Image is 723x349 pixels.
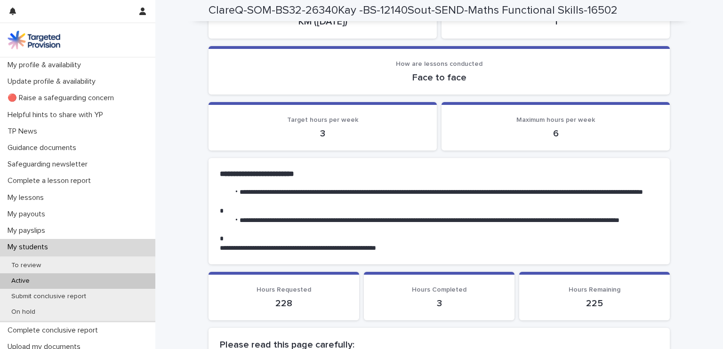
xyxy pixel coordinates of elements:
p: 225 [530,298,659,309]
p: Helpful hints to share with YP [4,111,111,119]
p: My students [4,243,56,252]
p: KM ([DATE]) [220,16,426,27]
p: Complete a lesson report [4,176,98,185]
p: My lessons [4,193,51,202]
p: On hold [4,308,43,316]
span: Hours Remaining [569,286,620,293]
span: How are lessons conducted [396,61,482,67]
span: Hours Requested [257,286,311,293]
p: 1 [453,16,659,27]
span: Target hours per week [287,117,358,123]
p: 3 [375,298,503,309]
p: TP News [4,127,45,136]
p: My profile & availability [4,61,88,70]
p: My payouts [4,210,53,219]
p: To review [4,262,48,270]
p: 🔴 Raise a safeguarding concern [4,94,121,103]
p: Safeguarding newsletter [4,160,95,169]
h2: ClareQ-SOM-BS32-26340Kay -BS-12140Sout-SEND-Maths Functional Skills-16502 [209,4,618,17]
p: Active [4,277,37,285]
p: Guidance documents [4,143,84,152]
p: Complete conclusive report [4,326,105,335]
p: My payslips [4,226,53,235]
p: 6 [453,128,659,139]
p: Face to face [220,72,659,83]
p: Submit conclusive report [4,293,94,301]
p: Update profile & availability [4,77,103,86]
span: Maximum hours per week [516,117,595,123]
span: Hours Completed [412,286,466,293]
img: M5nRWzHhSzIhMunXDL62 [8,31,60,49]
p: 3 [220,128,426,139]
p: 228 [220,298,348,309]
